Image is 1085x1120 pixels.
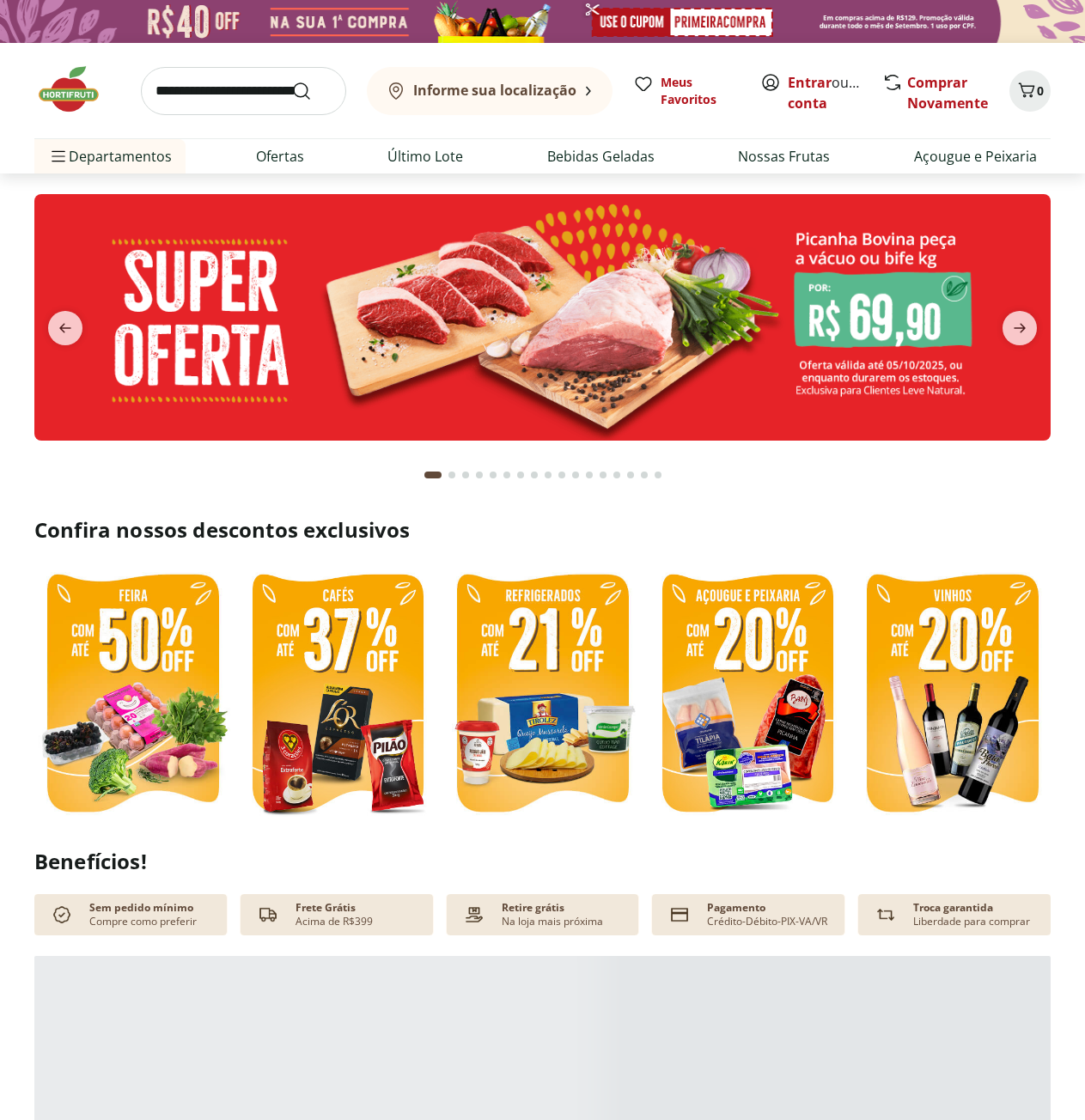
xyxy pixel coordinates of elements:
[569,454,582,496] button: Go to page 11 from fs-carousel
[555,454,569,496] button: Go to page 10 from fs-carousel
[596,454,610,496] button: Go to page 13 from fs-carousel
[34,311,96,345] button: previous
[788,73,882,113] a: Criar conta
[502,915,603,928] p: Na loja mais próxima
[666,901,693,928] img: card
[472,454,486,496] button: Go to page 4 from fs-carousel
[738,146,830,167] a: Nossas Frutas
[486,454,500,496] button: Go to page 5 from fs-carousel
[547,146,655,167] a: Bebidas Geladas
[444,564,641,826] img: refrigerados
[141,67,346,115] input: search
[707,901,765,915] p: Pagamento
[459,454,472,496] button: Go to page 3 from fs-carousel
[367,67,613,115] button: Informe sua localização
[48,901,76,928] img: check
[527,454,541,496] button: Go to page 8 from fs-carousel
[500,454,514,496] button: Go to page 6 from fs-carousel
[413,81,576,100] b: Informe sua localização
[1009,70,1051,112] button: Carrinho
[651,454,665,496] button: Go to page 17 from fs-carousel
[89,915,197,928] p: Compre como preferir
[291,81,332,101] button: Submit Search
[1037,82,1044,99] span: 0
[34,194,1051,441] img: super oferta
[387,146,463,167] a: Último Lote
[256,146,304,167] a: Ofertas
[854,564,1051,826] img: vinhos
[907,73,988,113] a: Comprar Novamente
[788,73,832,92] a: Entrar
[788,72,864,113] span: ou
[502,901,564,915] p: Retire grátis
[649,564,846,826] img: resfriados
[582,454,596,496] button: Go to page 12 from fs-carousel
[48,136,172,177] span: Departamentos
[240,564,436,826] img: café
[445,454,459,496] button: Go to page 2 from fs-carousel
[296,901,356,915] p: Frete Grátis
[661,74,740,108] span: Meus Favoritos
[48,136,69,177] button: Menu
[34,64,120,115] img: Hortifruti
[34,849,1051,873] h2: Benefícios!
[421,454,445,496] button: Current page from fs-carousel
[254,901,282,928] img: truck
[633,74,740,108] a: Meus Favoritos
[914,146,1037,167] a: Açougue e Peixaria
[541,454,555,496] button: Go to page 9 from fs-carousel
[460,901,488,928] img: payment
[989,311,1051,345] button: next
[296,915,373,928] p: Acima de R$399
[610,454,624,496] button: Go to page 14 from fs-carousel
[34,564,231,826] img: feira
[637,454,651,496] button: Go to page 16 from fs-carousel
[707,915,827,928] p: Crédito-Débito-PIX-VA/VR
[624,454,637,496] button: Go to page 15 from fs-carousel
[913,915,1030,928] p: Liberdade para comprar
[913,901,993,915] p: Troca garantida
[34,516,1051,544] h2: Confira nossos descontos exclusivos
[872,901,899,928] img: Devolução
[89,901,193,915] p: Sem pedido mínimo
[514,454,527,496] button: Go to page 7 from fs-carousel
